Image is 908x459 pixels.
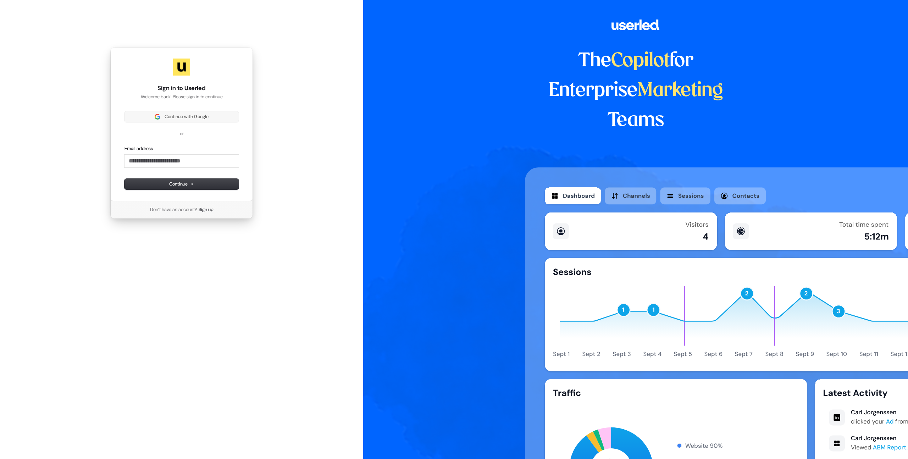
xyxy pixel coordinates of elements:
label: Email address [124,145,153,152]
h1: Sign in to Userled [124,84,239,93]
span: Marketing [637,82,723,100]
p: Welcome back! Please sign in to continue [124,94,239,100]
span: Continue with Google [165,114,209,120]
span: Don’t have an account? [150,206,197,213]
button: Continue [124,179,239,189]
img: Sign in with Google [155,114,160,120]
span: Continue [169,181,194,187]
span: Copilot [611,52,670,70]
h1: The for Enterprise Teams [525,46,747,136]
a: Sign up [199,206,214,213]
img: Userled [173,59,190,76]
p: or [180,131,184,137]
button: Sign in with GoogleContinue with Google [124,111,239,122]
